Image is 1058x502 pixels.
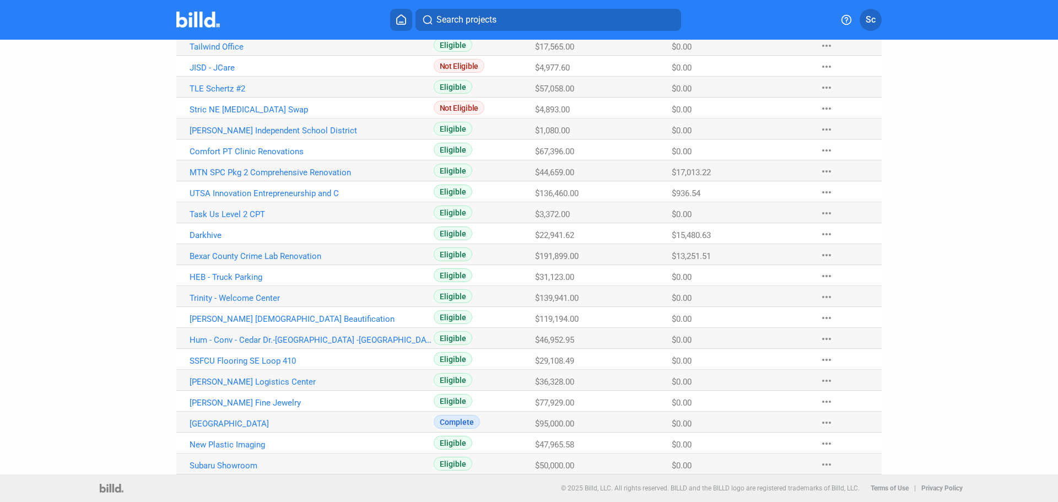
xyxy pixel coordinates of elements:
[535,42,574,52] span: $17,565.00
[190,419,434,429] a: [GEOGRAPHIC_DATA]
[190,230,434,240] a: Darkhive
[434,59,484,73] span: Not Eligible
[672,84,692,94] span: $0.00
[535,419,574,429] span: $95,000.00
[434,38,472,52] span: Eligible
[871,484,909,492] b: Terms of Use
[535,126,570,136] span: $1,080.00
[672,42,692,52] span: $0.00
[190,63,434,73] a: JISD - JCare
[672,377,692,387] span: $0.00
[820,165,833,178] mat-icon: more_horiz
[535,188,579,198] span: $136,460.00
[190,209,434,219] a: Task Us Level 2 CPT
[190,168,434,177] a: MTN SPC Pkg 2 Comprehensive Renovation
[672,398,692,408] span: $0.00
[820,416,833,429] mat-icon: more_horiz
[434,394,472,408] span: Eligible
[672,293,692,303] span: $0.00
[434,80,472,94] span: Eligible
[820,60,833,73] mat-icon: more_horiz
[434,122,472,136] span: Eligible
[820,458,833,471] mat-icon: more_horiz
[434,352,472,366] span: Eligible
[820,228,833,241] mat-icon: more_horiz
[434,457,472,471] span: Eligible
[190,105,434,115] a: Stric NE [MEDICAL_DATA] Swap
[190,356,434,366] a: SSFCU Flooring SE Loop 410
[190,461,434,471] a: Subaru Showroom
[672,209,692,219] span: $0.00
[672,168,711,177] span: $17,013.22
[190,377,434,387] a: [PERSON_NAME] Logistics Center
[535,461,574,471] span: $50,000.00
[672,419,692,429] span: $0.00
[434,268,472,282] span: Eligible
[820,269,833,283] mat-icon: more_horiz
[535,440,574,450] span: $47,965.58
[914,484,916,492] p: |
[820,249,833,262] mat-icon: more_horiz
[820,311,833,325] mat-icon: more_horiz
[672,105,692,115] span: $0.00
[672,63,692,73] span: $0.00
[434,206,472,219] span: Eligible
[434,289,472,303] span: Eligible
[820,144,833,157] mat-icon: more_horiz
[672,126,692,136] span: $0.00
[535,398,574,408] span: $77,929.00
[434,101,484,115] span: Not Eligible
[535,105,570,115] span: $4,893.00
[820,353,833,366] mat-icon: more_horiz
[190,84,434,94] a: TLE Schertz #2
[672,230,711,240] span: $15,480.63
[434,436,472,450] span: Eligible
[415,9,681,31] button: Search projects
[190,188,434,198] a: UTSA Innovation Entrepreneurship and C
[190,147,434,156] a: Comfort PT Clinic Renovations
[672,147,692,156] span: $0.00
[820,207,833,220] mat-icon: more_horiz
[820,395,833,408] mat-icon: more_horiz
[434,185,472,198] span: Eligible
[820,374,833,387] mat-icon: more_horiz
[535,84,574,94] span: $57,058.00
[434,373,472,387] span: Eligible
[434,415,480,429] span: Complete
[190,440,434,450] a: New Plastic Imaging
[176,12,220,28] img: Billd Company Logo
[535,314,579,324] span: $119,194.00
[535,377,574,387] span: $36,328.00
[434,164,472,177] span: Eligible
[434,247,472,261] span: Eligible
[820,102,833,115] mat-icon: more_horiz
[434,310,472,324] span: Eligible
[820,290,833,304] mat-icon: more_horiz
[434,143,472,156] span: Eligible
[820,123,833,136] mat-icon: more_horiz
[535,251,579,261] span: $191,899.00
[190,293,434,303] a: Trinity - Welcome Center
[190,335,434,345] a: Hum - Conv - Cedar Dr.-[GEOGRAPHIC_DATA] -[GEOGRAPHIC_DATA]
[436,13,496,26] span: Search projects
[820,186,833,199] mat-icon: more_horiz
[535,335,574,345] span: $46,952.95
[820,437,833,450] mat-icon: more_horiz
[672,440,692,450] span: $0.00
[190,126,434,136] a: [PERSON_NAME] Independent School District
[190,272,434,282] a: HEB - Truck Parking
[535,272,574,282] span: $31,123.00
[860,9,882,31] button: Sc
[535,209,570,219] span: $3,372.00
[561,484,860,492] p: © 2025 Billd, LLC. All rights reserved. BILLD and the BILLD logo are registered trademarks of Bil...
[190,398,434,408] a: [PERSON_NAME] Fine Jewelry
[434,226,472,240] span: Eligible
[535,147,574,156] span: $67,396.00
[820,81,833,94] mat-icon: more_horiz
[866,13,876,26] span: Sc
[672,272,692,282] span: $0.00
[672,188,700,198] span: $936.54
[434,331,472,345] span: Eligible
[535,293,579,303] span: $139,941.00
[672,335,692,345] span: $0.00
